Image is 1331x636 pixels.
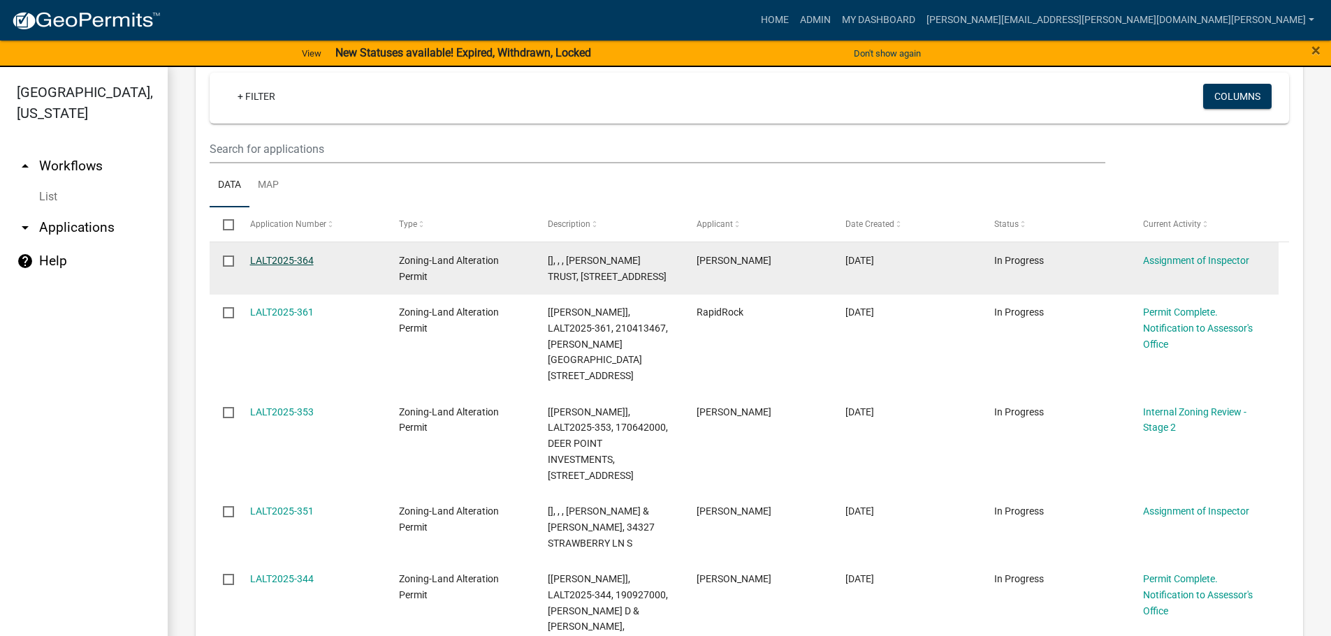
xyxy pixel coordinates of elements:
[845,219,894,229] span: Date Created
[697,219,733,229] span: Applicant
[683,207,832,241] datatable-header-cell: Applicant
[697,505,771,517] span: Rebecca
[794,7,836,34] a: Admin
[1143,505,1249,517] a: Assignment of Inspector
[226,84,286,109] a: + Filter
[250,255,314,266] a: LALT2025-364
[250,573,314,584] a: LALT2025-344
[1203,84,1272,109] button: Columns
[845,505,874,517] span: 07/07/2025
[1143,219,1201,229] span: Current Activity
[548,406,668,481] span: [Wayne Leitheiser], LALT2025-353, 170642000, DEER POINT INVESTMENTS, 13714 DEER POINT RD
[1311,42,1321,59] button: Close
[697,406,771,417] span: Logan Matzke
[250,505,314,517] a: LALT2025-351
[697,573,771,584] span: Steven Westlund
[755,7,794,34] a: Home
[836,7,921,34] a: My Dashboard
[845,573,874,584] span: 06/16/2025
[210,207,236,241] datatable-header-cell: Select
[385,207,534,241] datatable-header-cell: Type
[1143,306,1253,350] a: Permit Complete. Notification to Assessor's Office
[981,207,1130,241] datatable-header-cell: Status
[994,505,1044,517] span: In Progress
[250,219,326,229] span: Application Number
[697,255,771,266] span: Logan Matzke
[17,253,34,269] i: help
[210,135,1105,163] input: Search for applications
[845,255,874,266] span: 08/21/2025
[832,207,981,241] datatable-header-cell: Date Created
[249,163,287,208] a: Map
[534,207,683,241] datatable-header-cell: Description
[250,306,314,318] a: LALT2025-361
[335,46,591,59] strong: New Statuses available! Expired, Withdrawn, Locked
[921,7,1320,34] a: [PERSON_NAME][EMAIL_ADDRESS][PERSON_NAME][DOMAIN_NAME][PERSON_NAME]
[845,306,874,318] span: 08/11/2025
[1311,40,1321,60] span: ×
[17,219,34,236] i: arrow_drop_down
[1143,406,1246,434] a: Internal Zoning Review - Stage 2
[210,163,249,208] a: Data
[994,306,1044,318] span: In Progress
[250,406,314,417] a: LALT2025-353
[1143,573,1253,616] a: Permit Complete. Notification to Assessor's Office
[548,255,667,282] span: [], , , ERICA M EVANS TRUST, 20337 OAKLAND BEACH RD
[848,42,926,65] button: Don't show again
[994,406,1044,417] span: In Progress
[399,255,499,282] span: Zoning-Land Alteration Permit
[548,219,590,229] span: Description
[994,255,1044,266] span: In Progress
[548,505,655,549] span: [], , , JAMES R & REBECCA A THIBERT, 34327 STRAWBERRY LN S
[236,207,385,241] datatable-header-cell: Application Number
[697,306,743,318] span: RapidRock
[296,42,327,65] a: View
[1130,207,1279,241] datatable-header-cell: Current Activity
[994,573,1044,584] span: In Progress
[399,306,499,334] span: Zoning-Land Alteration Permit
[17,158,34,175] i: arrow_drop_up
[845,406,874,417] span: 07/15/2025
[994,219,1019,229] span: Status
[399,406,499,434] span: Zoning-Land Alteration Permit
[399,219,417,229] span: Type
[1143,255,1249,266] a: Assignment of Inspector
[548,306,668,381] span: [Wayne Leitheiser], LALT2025-361, 210413467, MIRAN BLANCHARD, 25908 PARK LN
[399,505,499,533] span: Zoning-Land Alteration Permit
[399,573,499,600] span: Zoning-Land Alteration Permit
